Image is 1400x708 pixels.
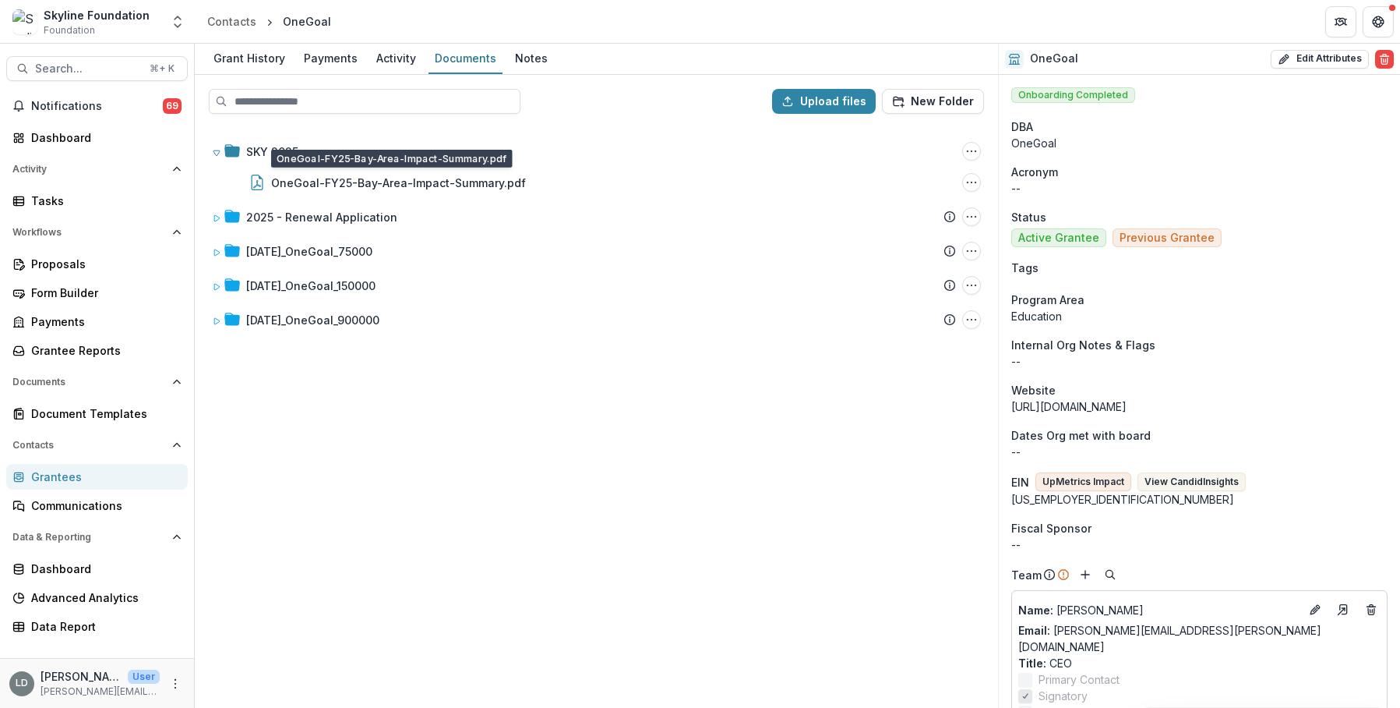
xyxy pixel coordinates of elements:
[6,585,188,611] a: Advanced Analytics
[283,13,331,30] div: OneGoal
[1018,622,1381,655] a: Email: [PERSON_NAME][EMAIL_ADDRESS][PERSON_NAME][DOMAIN_NAME]
[6,401,188,427] a: Document Templates
[1030,52,1078,65] h2: OneGoal
[1018,655,1381,671] p: CEO
[206,270,987,301] div: [DATE]_OneGoal_15000012-04-2020_OneGoal_150000 Options
[6,309,188,335] a: Payments
[31,589,175,606] div: Advanced Analytics
[1011,292,1084,308] span: Program Area
[6,280,188,306] a: Form Builder
[6,433,188,458] button: Open Contacts
[246,312,379,328] div: [DATE]_OneGoal_900000
[428,47,503,69] div: Documents
[206,167,987,198] div: OneGoal-FY25-Bay-Area-Impact-Summary.pdfOneGoal-FY25-Bay-Area-Impact-Summary.pdf Options
[370,44,422,74] a: Activity
[1011,520,1091,536] span: Fiscal Sponsor
[146,60,178,77] div: ⌘ + K
[246,278,376,294] div: [DATE]_OneGoal_150000
[1331,597,1356,622] a: Go to contact
[206,235,987,267] div: [DATE]_OneGoal_7500012-12-2019_OneGoal_75000 Options
[1018,602,1299,618] a: Name: [PERSON_NAME]
[962,310,981,329] button: 11-30-2022_OneGoal_900000 Options
[31,497,175,514] div: Communications
[1011,164,1058,180] span: Acronym
[206,136,987,198] div: SKY 2025SKY 2025 OptionsOneGoal-FY25-Bay-Area-Impact-Summary.pdfOneGoal-FY25-Bay-Area-Impact-Summ...
[1011,444,1388,460] p: --
[1076,565,1095,584] button: Add
[246,209,397,225] div: 2025 - Renewal Application
[6,125,188,150] a: Dashboard
[1101,565,1120,584] button: Search
[31,618,175,635] div: Data Report
[6,157,188,182] button: Open Activity
[1011,491,1388,508] div: [US_EMPLOYER_IDENTIFICATION_NUMBER]
[1018,657,1046,670] span: Title :
[1137,473,1246,491] button: View CandidInsights
[1011,180,1388,196] p: --
[207,13,256,30] div: Contacts
[370,47,422,69] div: Activity
[6,56,188,81] button: Search...
[962,142,981,161] button: SKY 2025 Options
[12,9,37,34] img: Skyline Foundation
[12,164,166,175] span: Activity
[12,377,166,388] span: Documents
[1011,427,1151,444] span: Dates Org met with board
[1011,382,1056,398] span: Website
[31,193,175,209] div: Tasks
[31,405,175,422] div: Document Templates
[166,674,185,693] button: More
[31,100,163,113] span: Notifications
[6,556,188,582] a: Dashboard
[1011,87,1135,103] span: Onboarding Completed
[6,338,188,363] a: Grantee Reports
[207,47,291,69] div: Grant History
[1018,232,1099,245] span: Active Grantee
[1363,6,1394,37] button: Get Help
[246,243,372,260] div: [DATE]_OneGoal_75000
[12,227,166,238] span: Workflows
[1011,308,1388,324] p: Education
[1011,474,1029,490] p: EIN
[1018,624,1050,637] span: Email:
[31,285,175,301] div: Form Builder
[509,44,554,74] a: Notes
[1011,337,1155,353] span: Internal Org Notes & Flags
[163,98,182,114] span: 69
[1018,604,1053,617] span: Name :
[6,94,188,119] button: Notifications69
[246,143,298,160] div: SKY 2025
[1011,536,1388,553] div: --
[271,175,526,191] div: OneGoal-FY25-Bay-Area-Impact-Summary.pdf
[207,44,291,74] a: Grant History
[6,525,188,550] button: Open Data & Reporting
[206,304,987,335] div: [DATE]_OneGoal_90000011-30-2022_OneGoal_900000 Options
[1362,600,1381,619] button: Deletes
[298,47,364,69] div: Payments
[201,10,337,33] nav: breadcrumb
[6,614,188,639] a: Data Report
[1325,6,1356,37] button: Partners
[167,6,189,37] button: Open entity switcher
[41,668,122,685] p: [PERSON_NAME]
[206,136,987,167] div: SKY 2025SKY 2025 Options
[1375,50,1394,69] button: Delete
[31,342,175,359] div: Grantee Reports
[882,89,984,114] button: New Folder
[31,129,175,146] div: Dashboard
[1011,567,1042,583] p: Team
[31,256,175,272] div: Proposals
[1011,135,1388,151] div: OneGoal
[1035,473,1131,491] button: UpMetrics Impact
[31,469,175,485] div: Grantees
[1011,260,1039,276] span: Tags
[1011,353,1388,370] p: --
[128,670,160,684] p: User
[6,220,188,245] button: Open Workflows
[6,188,188,214] a: Tasks
[1306,600,1324,619] button: Edit
[962,207,981,226] button: 2025 - Renewal Application Options
[1018,602,1299,618] p: [PERSON_NAME]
